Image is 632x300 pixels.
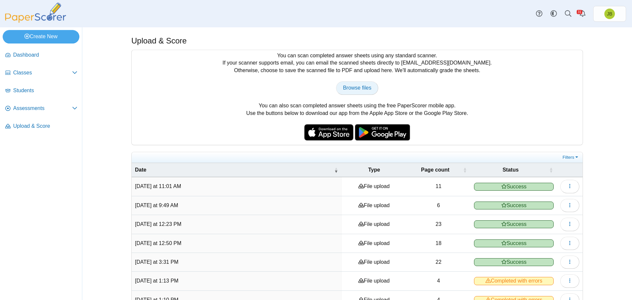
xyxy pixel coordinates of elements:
[406,253,471,272] td: 22
[342,234,406,253] td: File upload
[604,9,615,19] span: Joel Boyd
[368,167,380,173] span: Type
[474,220,554,228] span: Success
[135,203,178,208] time: Sep 5, 2025 at 9:49 AM
[607,12,612,16] span: Joel Boyd
[3,65,80,81] a: Classes
[132,50,583,145] div: You can scan completed answer sheets using any standard scanner. If your scanner supports email, ...
[463,163,467,177] span: Page count : Activate to sort
[343,85,371,91] span: Browse files
[135,183,181,189] time: Sep 5, 2025 at 11:01 AM
[342,177,406,196] td: File upload
[406,215,471,234] td: 23
[131,35,187,46] h1: Upload & Score
[3,83,80,99] a: Students
[334,163,338,177] span: Date : Activate to remove sorting
[561,154,581,161] a: Filters
[3,101,80,117] a: Assessments
[13,123,77,130] span: Upload & Score
[593,6,626,22] a: Joel Boyd
[342,196,406,215] td: File upload
[474,183,554,191] span: Success
[474,277,554,285] span: Completed with errors
[342,253,406,272] td: File upload
[575,7,590,21] a: Alerts
[503,167,519,173] span: Status
[3,18,68,24] a: PaperScorer
[13,51,77,59] span: Dashboard
[336,81,378,95] a: Browse files
[3,47,80,63] a: Dashboard
[135,278,178,284] time: Sep 2, 2025 at 1:13 PM
[355,124,410,141] img: google-play-badge.png
[474,258,554,266] span: Success
[135,221,181,227] time: Sep 4, 2025 at 12:23 PM
[421,167,449,173] span: Page count
[549,163,553,177] span: Status : Activate to sort
[135,240,181,246] time: Sep 3, 2025 at 12:50 PM
[406,196,471,215] td: 6
[135,259,178,265] time: Sep 2, 2025 at 3:31 PM
[406,177,471,196] td: 11
[406,272,471,290] td: 4
[474,239,554,247] span: Success
[342,215,406,234] td: File upload
[304,124,354,141] img: apple-store-badge.svg
[135,167,146,173] span: Date
[13,87,77,94] span: Students
[13,105,72,112] span: Assessments
[3,3,68,23] img: PaperScorer
[3,119,80,134] a: Upload & Score
[3,30,79,43] a: Create New
[13,69,72,76] span: Classes
[406,234,471,253] td: 18
[474,202,554,209] span: Success
[342,272,406,290] td: File upload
